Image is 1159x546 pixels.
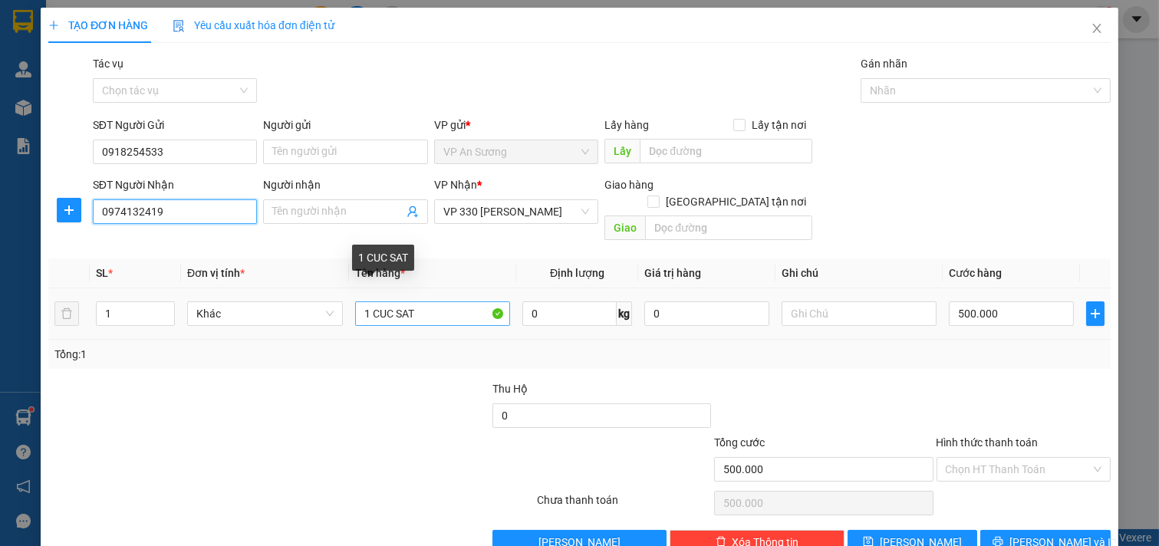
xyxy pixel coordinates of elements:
span: VP An Sương [443,140,590,163]
div: Tổng: 1 [54,346,448,363]
span: SL [96,267,108,279]
span: Lấy: [6,65,73,80]
span: Giao [604,215,645,240]
span: kg [617,301,632,326]
span: Giá trị hàng [644,267,701,279]
input: VD: Bàn, Ghế [355,301,511,326]
span: Định lượng [550,267,604,279]
span: 0941417129 [6,44,91,61]
button: plus [1086,301,1105,326]
span: Lấy hàng [604,119,649,131]
p: Gửi: [6,8,113,42]
span: Giao: [115,65,143,80]
label: Tác vụ [93,58,123,70]
span: VP 330 [PERSON_NAME] [115,10,224,44]
span: 0 [57,106,65,123]
div: Người nhận [263,176,428,193]
span: plus [1087,308,1104,320]
span: Thu Hộ [492,383,528,395]
span: 0 [111,87,120,104]
span: plus [48,20,59,31]
div: 1 CUC SAT [352,245,414,271]
button: delete [54,301,79,326]
span: VP An Sương [6,8,71,42]
span: Cước hàng [949,267,1002,279]
span: vp q12 [29,64,73,81]
div: SĐT Người Gửi [93,117,258,133]
div: VP gửi [434,117,599,133]
div: Chưa thanh toán [535,492,713,518]
span: Yêu cầu xuất hóa đơn điện tử [173,19,334,31]
span: 100.000 [31,87,85,104]
button: Close [1075,8,1118,51]
p: Nhận: [115,10,224,44]
span: CR: [5,87,27,104]
span: Khác [196,302,334,325]
span: user-add [407,206,419,218]
span: [GEOGRAPHIC_DATA] tận nơi [660,193,812,210]
input: 0 [644,301,769,326]
button: plus [57,198,81,222]
span: VP Nhận [434,179,477,191]
span: Giao hàng [604,179,654,191]
span: 0944551788 [115,46,199,63]
input: Dọc đường [640,139,812,163]
span: Lấy tận nơi [746,117,812,133]
input: Ghi Chú [782,301,937,326]
input: Dọc đường [645,215,812,240]
label: Hình thức thanh toán [937,436,1039,449]
span: Đơn vị tính [187,267,245,279]
img: icon [173,20,185,32]
span: VP 330 Lê Duẫn [443,200,590,223]
span: Thu hộ: [5,106,53,123]
div: Người gửi [263,117,428,133]
div: SĐT Người Nhận [93,176,258,193]
label: Gán nhãn [861,58,907,70]
span: CC: [85,87,107,104]
span: close [1091,22,1103,35]
span: TẠO ĐƠN HÀNG [48,19,148,31]
th: Ghi chú [775,258,943,288]
span: Tổng cước [714,436,765,449]
span: Lấy [604,139,640,163]
span: plus [58,204,81,216]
